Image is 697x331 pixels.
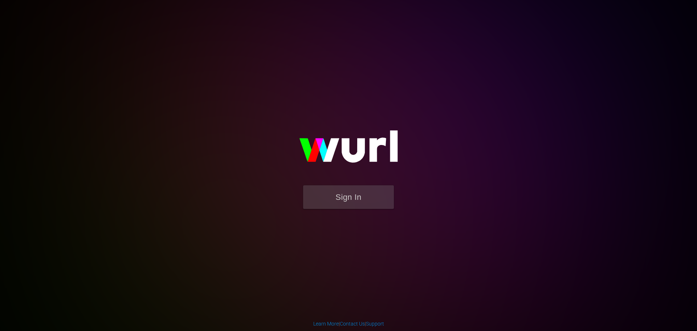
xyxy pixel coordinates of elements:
button: Sign In [303,185,394,209]
a: Learn More [313,321,339,327]
img: wurl-logo-on-black-223613ac3d8ba8fe6dc639794a292ebdb59501304c7dfd60c99c58986ef67473.svg [276,115,421,185]
a: Contact Us [340,321,365,327]
a: Support [366,321,384,327]
div: | | [313,320,384,327]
